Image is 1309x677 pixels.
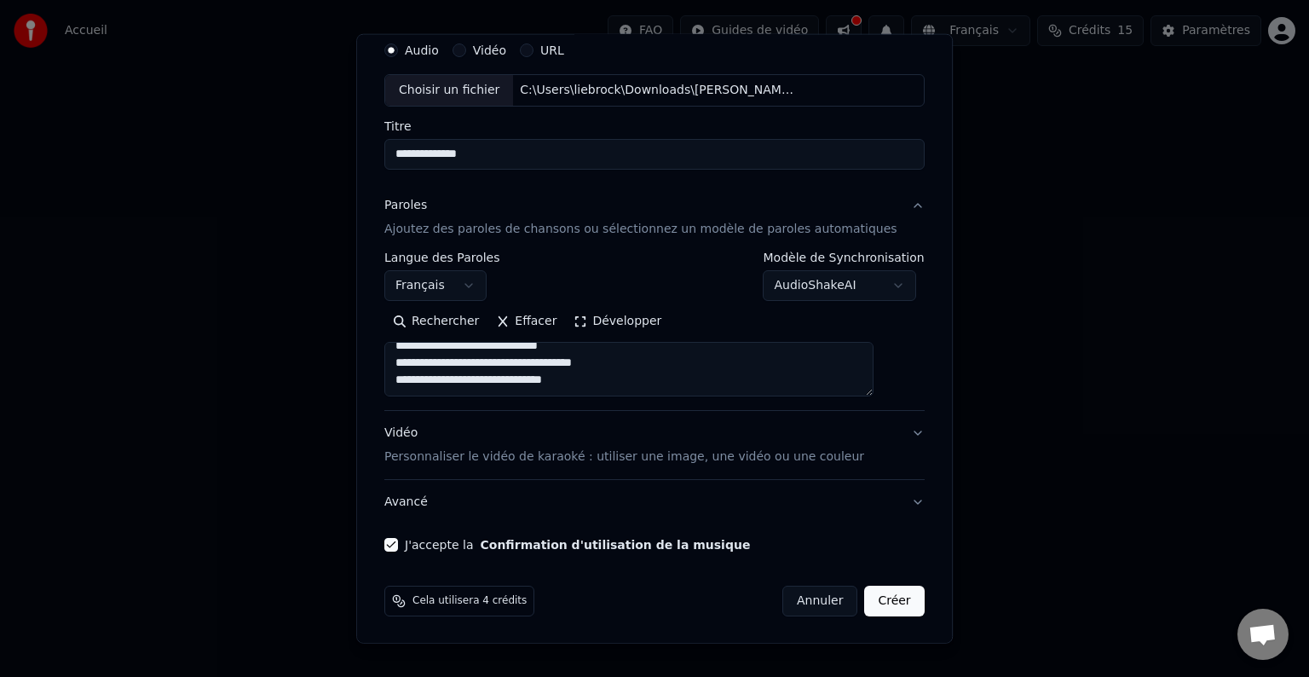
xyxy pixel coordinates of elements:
[782,586,857,616] button: Annuler
[384,252,925,410] div: ParolesAjoutez des paroles de chansons ou sélectionnez un modèle de paroles automatiques
[405,44,439,56] label: Audio
[487,308,565,335] button: Effacer
[384,183,925,252] button: ParolesAjoutez des paroles de chansons ou sélectionnez un modèle de paroles automatiques
[566,308,671,335] button: Développer
[540,44,564,56] label: URL
[865,586,925,616] button: Créer
[384,197,427,214] div: Paroles
[384,308,487,335] button: Rechercher
[384,480,925,524] button: Avancé
[405,539,750,551] label: J'accepte la
[481,539,751,551] button: J'accepte la
[412,594,527,608] span: Cela utilisera 4 crédits
[385,75,513,106] div: Choisir un fichier
[384,120,925,132] label: Titre
[764,252,925,263] label: Modèle de Synchronisation
[384,252,500,263] label: Langue des Paroles
[384,221,897,238] p: Ajoutez des paroles de chansons ou sélectionnez un modèle de paroles automatiques
[514,82,804,99] div: C:\Users\liebrock\Downloads\[PERSON_NAME] & M - La Seine [BDFab karaoke].mp3
[384,411,925,479] button: VidéoPersonnaliser le vidéo de karaoké : utiliser une image, une vidéo ou une couleur
[384,448,864,466] p: Personnaliser le vidéo de karaoké : utiliser une image, une vidéo ou une couleur
[384,425,864,466] div: Vidéo
[473,44,506,56] label: Vidéo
